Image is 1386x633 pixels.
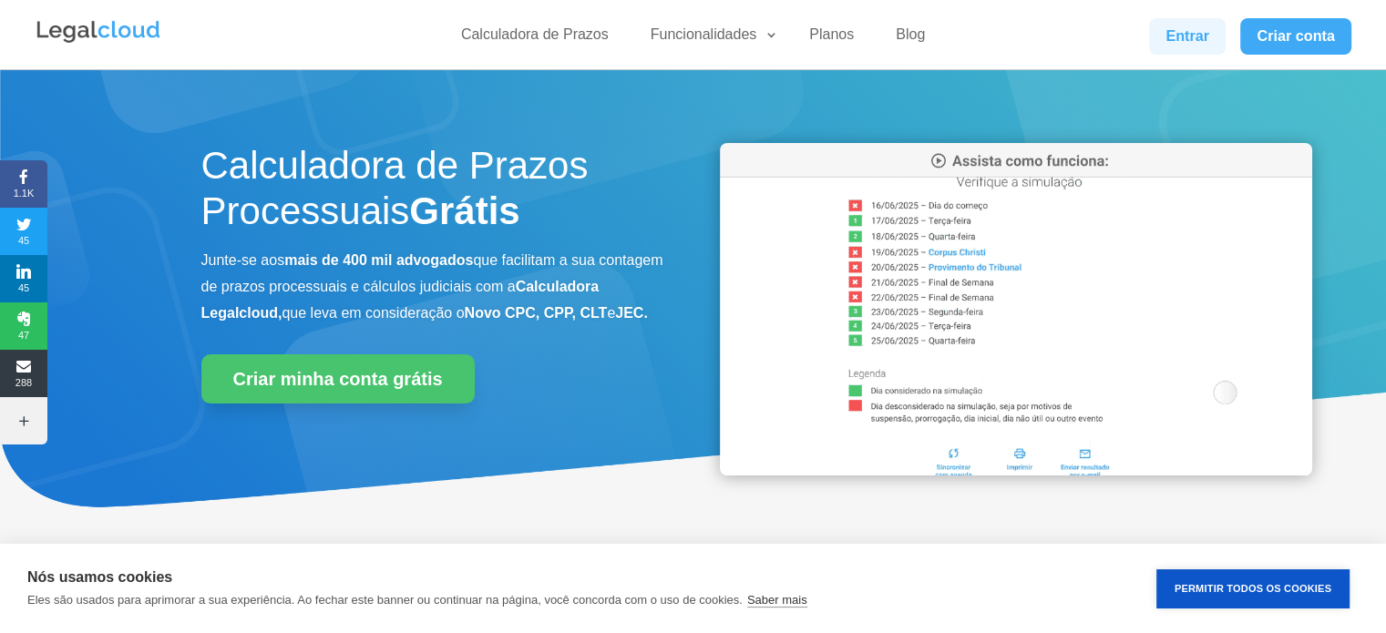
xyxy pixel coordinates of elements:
strong: Nós usamos cookies [27,569,172,585]
a: Logo da Legalcloud [35,33,162,48]
img: Legalcloud Logo [35,18,162,46]
a: Blog [885,26,936,52]
a: Saber mais [747,593,807,607]
b: Calculadora Legalcloud, [201,279,600,321]
img: Calculadora de Prazos Processuais da Legalcloud [720,143,1312,475]
p: Eles são usados para aprimorar a sua experiência. Ao fechar este banner ou continuar na página, v... [27,593,743,607]
a: Calculadora de Prazos [450,26,620,52]
strong: Grátis [409,189,519,232]
button: Permitir Todos os Cookies [1156,569,1350,608]
a: Calculadora de Prazos Processuais da Legalcloud [720,463,1312,478]
p: Junte-se aos que facilitam a sua contagem de prazos processuais e cálculos judiciais com a que le... [201,248,666,326]
a: Planos [798,26,865,52]
h1: Calculadora de Prazos Processuais [201,143,666,244]
a: Criar minha conta grátis [201,354,475,403]
a: Funcionalidades [640,26,779,52]
b: Novo CPC, CPP, CLT [465,305,608,321]
b: JEC. [615,305,648,321]
b: mais de 400 mil advogados [284,252,473,268]
a: Criar conta [1240,18,1351,55]
a: Entrar [1149,18,1226,55]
